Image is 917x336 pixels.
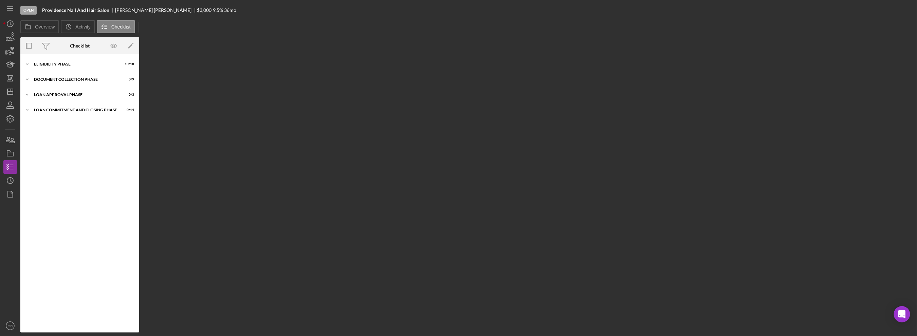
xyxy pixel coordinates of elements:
div: Loan Commitment and Closing Phase [34,108,117,112]
button: Overview [20,20,59,33]
button: Activity [61,20,95,33]
div: Checklist [70,43,90,49]
div: Loan Approval Phase [34,93,117,97]
div: 0 / 14 [122,108,134,112]
div: Open Intercom Messenger [894,306,910,322]
div: Document Collection Phase [34,77,117,81]
span: $3,000 [197,7,212,13]
b: Providence Nail And Hair Salon [42,7,109,13]
div: 10 / 18 [122,62,134,66]
div: [PERSON_NAME] [PERSON_NAME] [115,7,197,13]
label: Activity [75,24,90,30]
div: Open [20,6,37,15]
div: 0 / 3 [122,93,134,97]
div: Eligibility Phase [34,62,117,66]
button: MR [3,319,17,333]
div: 0 / 9 [122,77,134,81]
label: Checklist [111,24,131,30]
div: 36 mo [224,7,236,13]
text: MR [8,324,13,328]
label: Overview [35,24,55,30]
div: 9.5 % [213,7,223,13]
button: Checklist [97,20,135,33]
